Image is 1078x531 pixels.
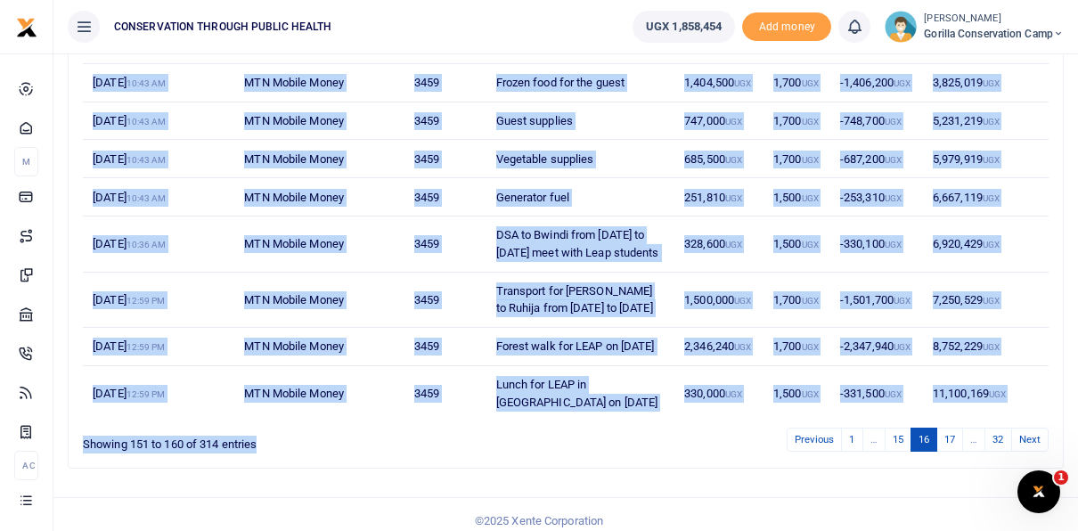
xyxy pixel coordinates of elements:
td: DSA to Bwindi from [DATE] to [DATE] meet with Leap students [486,216,674,272]
small: UGX [802,342,819,352]
td: MTN Mobile Money [234,140,404,178]
img: logo-small [16,17,37,38]
small: UGX [983,296,1000,306]
td: 5,231,219 [923,102,1049,141]
a: 16 [911,428,937,452]
td: Transport for [PERSON_NAME] to Ruhija from [DATE] to [DATE] [486,273,674,328]
td: 1,700 [764,328,830,366]
iframe: Intercom live chat [1017,470,1060,513]
a: Next [1011,428,1049,452]
small: UGX [885,117,902,127]
td: [DATE] [83,64,234,102]
td: 330,000 [674,366,764,421]
td: 328,600 [674,216,764,272]
small: UGX [894,342,911,352]
span: CONSERVATION THROUGH PUBLIC HEALTH [107,19,339,35]
td: Frozen food for the guest [486,64,674,102]
small: UGX [802,155,819,165]
td: -2,347,940 [830,328,923,366]
td: 8,752,229 [923,328,1049,366]
small: UGX [983,342,1000,352]
td: 6,667,119 [923,178,1049,216]
a: Add money [742,19,831,32]
td: 11,100,169 [923,366,1049,421]
small: UGX [725,117,742,127]
img: profile-user [885,11,917,43]
a: 1 [841,428,862,452]
small: UGX [802,117,819,127]
td: 3,825,019 [923,64,1049,102]
a: Previous [787,428,843,452]
td: 3459 [404,366,486,421]
li: M [14,147,38,176]
td: MTN Mobile Money [234,366,404,421]
td: [DATE] [83,216,234,272]
small: UGX [983,117,1000,127]
td: MTN Mobile Money [234,178,404,216]
span: UGX 1,858,454 [646,18,722,36]
td: -1,406,200 [830,64,923,102]
td: [DATE] [83,273,234,328]
small: 12:59 PM [127,296,166,306]
small: 10:43 AM [127,193,167,203]
a: logo-small logo-large logo-large [16,20,37,33]
small: UGX [802,193,819,203]
td: MTN Mobile Money [234,216,404,272]
td: 3459 [404,216,486,272]
small: UGX [989,389,1006,399]
small: UGX [725,240,742,249]
td: 1,500 [764,216,830,272]
td: 3459 [404,273,486,328]
span: Gorilla Conservation Camp [924,26,1064,42]
a: UGX 1,858,454 [633,11,735,43]
td: [DATE] [83,328,234,366]
td: MTN Mobile Money [234,273,404,328]
small: UGX [734,296,751,306]
small: UGX [734,342,751,352]
td: 1,404,500 [674,64,764,102]
td: 5,979,919 [923,140,1049,178]
small: 10:43 AM [127,78,167,88]
small: UGX [983,193,1000,203]
td: MTN Mobile Money [234,64,404,102]
small: 12:59 PM [127,389,166,399]
td: Generator fuel [486,178,674,216]
td: 1,700 [764,273,830,328]
small: UGX [802,78,819,88]
a: 15 [885,428,911,452]
td: -253,310 [830,178,923,216]
small: UGX [885,155,902,165]
li: Ac [14,451,38,480]
small: UGX [983,155,1000,165]
td: 685,500 [674,140,764,178]
td: -330,100 [830,216,923,272]
td: 1,700 [764,64,830,102]
small: UGX [885,389,902,399]
td: 3459 [404,140,486,178]
td: 251,810 [674,178,764,216]
small: UGX [725,155,742,165]
small: UGX [725,193,742,203]
small: UGX [802,389,819,399]
small: UGX [894,78,911,88]
td: MTN Mobile Money [234,102,404,141]
small: [PERSON_NAME] [924,12,1064,27]
td: 1,500 [764,366,830,421]
td: 6,920,429 [923,216,1049,272]
td: 1,700 [764,102,830,141]
a: 17 [936,428,963,452]
td: 1,700 [764,140,830,178]
small: UGX [725,389,742,399]
td: 2,346,240 [674,328,764,366]
div: Showing 151 to 160 of 314 entries [83,426,478,453]
li: Toup your wallet [742,12,831,42]
td: MTN Mobile Money [234,328,404,366]
span: 1 [1054,470,1068,485]
td: -748,700 [830,102,923,141]
td: 7,250,529 [923,273,1049,328]
li: Wallet ballance [625,11,742,43]
small: UGX [885,193,902,203]
small: 10:36 AM [127,240,167,249]
td: -1,501,700 [830,273,923,328]
td: 3459 [404,64,486,102]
